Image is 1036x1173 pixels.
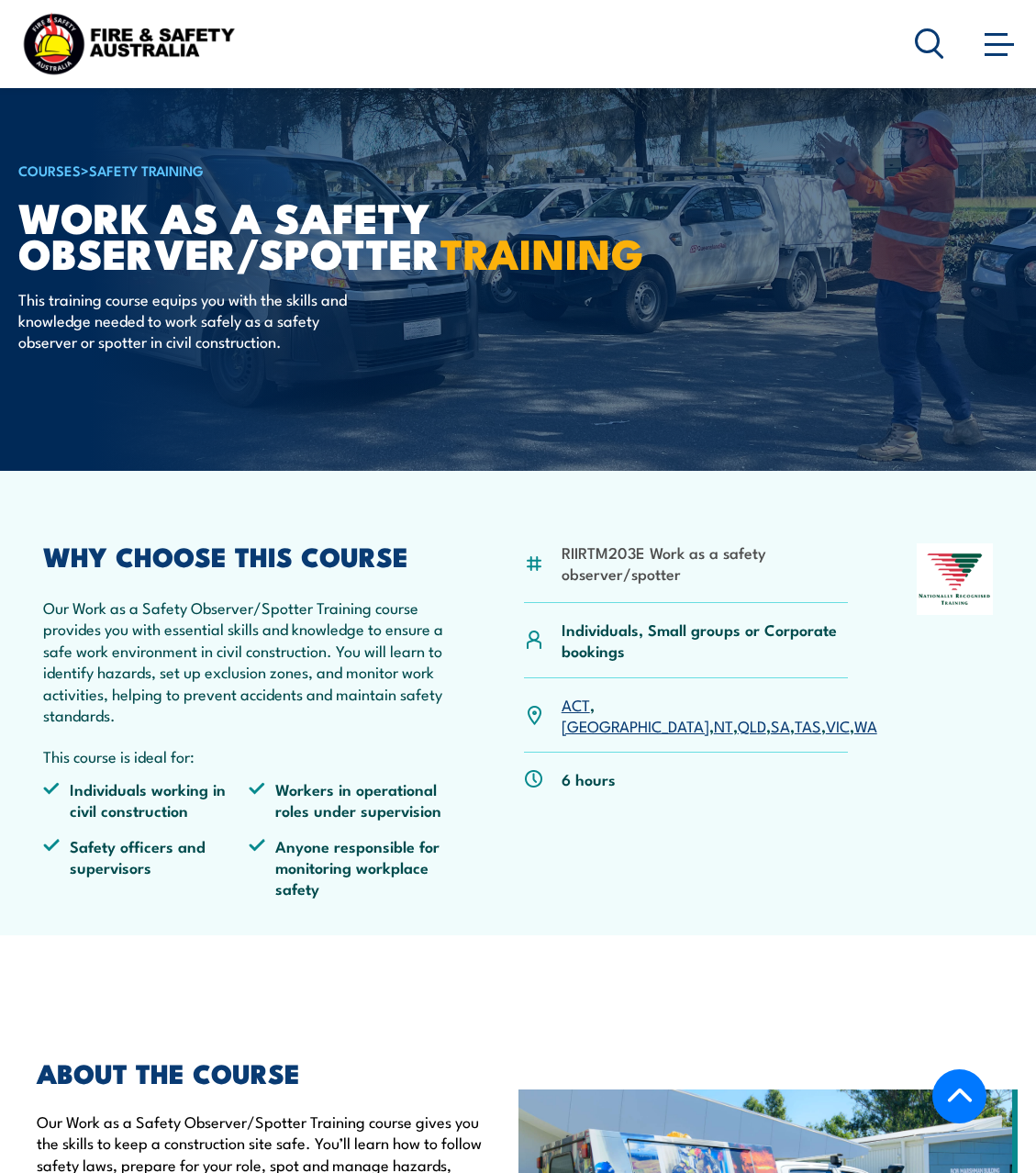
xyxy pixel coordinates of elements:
[795,714,821,736] a: TAS
[43,835,249,899] li: Safety officers and supervisors
[562,694,877,737] p: , , , , , , ,
[43,543,455,567] h2: WHY CHOOSE THIS COURSE
[249,835,454,899] li: Anyone responsible for monitoring workplace safety
[249,778,454,821] li: Workers in operational roles under supervision
[43,778,249,821] li: Individuals working in civil construction
[562,542,848,585] li: RIIRTM203E Work as a safety observer/spotter
[562,768,616,789] p: 6 hours
[18,288,353,352] p: This training course equips you with the skills and knowledge needed to work safely as a safety o...
[18,198,472,270] h1: Work as a Safety Observer/Spotter
[18,159,472,181] h6: >
[917,543,993,615] img: Nationally Recognised Training logo.
[43,745,455,766] p: This course is ideal for:
[89,160,204,180] a: Safety Training
[771,714,790,736] a: SA
[18,160,81,180] a: COURSES
[43,597,455,725] p: Our Work as a Safety Observer/Spotter Training course provides you with essential skills and know...
[738,714,766,736] a: QLD
[562,619,848,662] p: Individuals, Small groups or Corporate bookings
[826,714,850,736] a: VIC
[562,693,590,715] a: ACT
[562,714,709,736] a: [GEOGRAPHIC_DATA]
[714,714,733,736] a: NT
[854,714,877,736] a: WA
[37,1060,491,1084] h2: ABOUT THE COURSE
[440,220,644,284] strong: TRAINING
